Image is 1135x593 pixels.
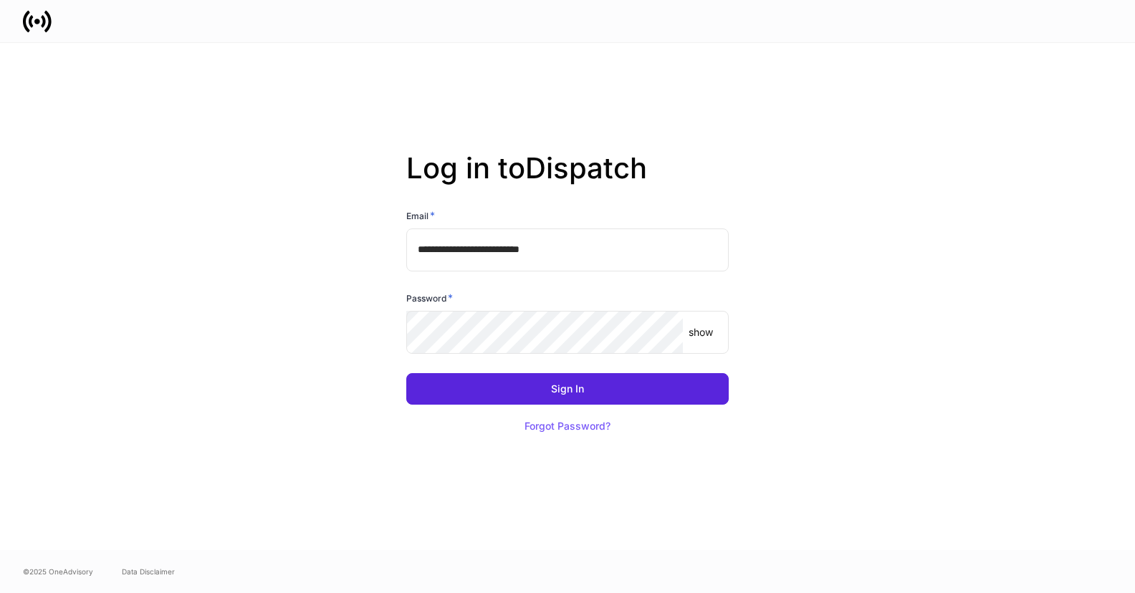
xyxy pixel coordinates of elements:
[507,410,628,442] button: Forgot Password?
[689,325,713,339] p: show
[23,566,93,577] span: © 2025 OneAdvisory
[406,373,729,405] button: Sign In
[525,421,610,431] div: Forgot Password?
[406,151,729,208] h2: Log in to Dispatch
[406,208,435,223] h6: Email
[551,384,584,394] div: Sign In
[122,566,175,577] a: Data Disclaimer
[406,291,453,305] h6: Password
